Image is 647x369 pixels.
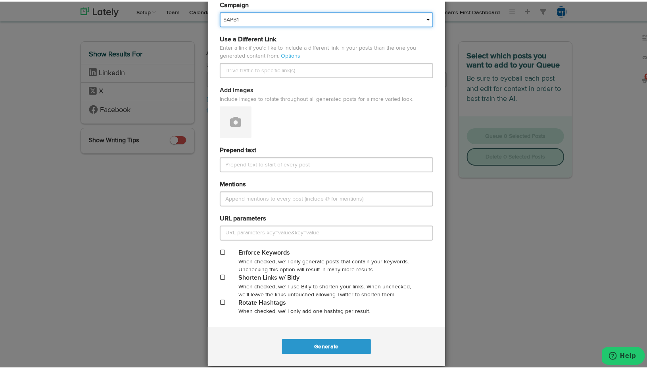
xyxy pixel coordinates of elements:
[220,213,266,222] label: URL parameters
[282,338,371,353] button: Generate
[220,156,433,171] input: Prepend text to start of every post
[220,35,276,41] span: Use a Different Link
[220,44,416,57] span: Enter a link if you'd like to include a different link in your posts than the one you generated c...
[238,297,414,306] div: Rotate Hashtags
[220,62,433,77] input: Drive traffic to specific link(s)
[238,247,414,256] div: Enforce Keywords
[238,281,414,297] div: When checked, we'll use Bitly to shorten your links. When unchecked, we'll leave the links untouc...
[238,256,414,272] div: When checked, we'll only generate posts that contain your keywords. Unchecking this option will r...
[220,86,253,92] span: Add Images
[281,52,300,57] a: Options
[602,345,645,365] iframe: Opens a widget where you can find more information
[220,94,433,105] span: Include images to rotate throughout all generated posts for a more varied look.
[220,145,256,154] label: Prepend text
[238,306,414,314] div: When checked, we'll only add one hashtag per result.
[220,190,433,205] input: Append mentions to every post (include @ for mentions)
[220,224,433,239] input: URL parameters key=value&key=value
[220,179,246,188] label: Mentions
[238,272,414,281] div: Shorten Links w/ Bitly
